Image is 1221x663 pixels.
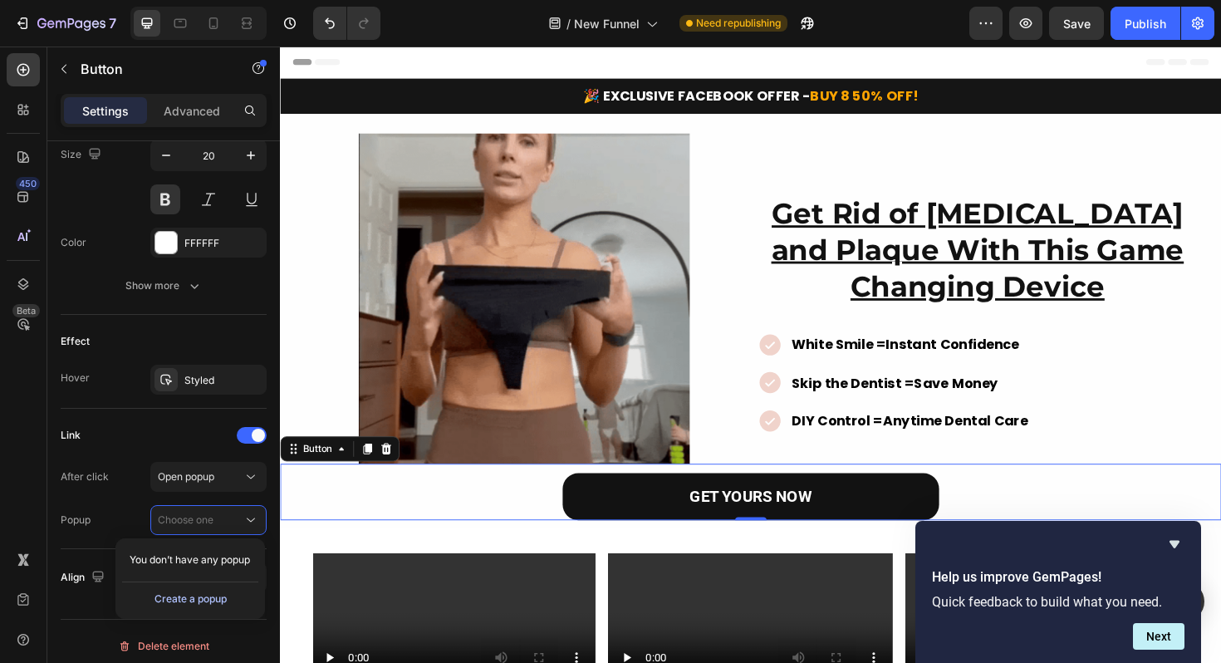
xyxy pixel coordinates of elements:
iframe: Design area [280,47,1221,663]
div: Align [61,567,108,589]
div: Create a popup [154,592,227,607]
p: Instant Confidence [542,303,792,329]
p: Quick feedback to build what you need. [932,594,1184,610]
div: Link [61,428,81,443]
button: Save [1049,7,1104,40]
div: Undo/Redo [313,7,380,40]
div: Color [61,235,86,250]
p: Button [81,59,222,79]
div: Styled [184,373,262,388]
p: Save Money [542,344,792,370]
p: GET YOURS NOW [434,462,563,492]
div: Button [21,419,58,434]
button: Delete element [61,633,267,660]
strong: White Smile = [542,306,641,326]
p: 🎉 EXCLUSIVE FACEBOOK OFFER - [2,40,995,66]
span: New Funnel [574,15,640,32]
div: Size [61,144,105,166]
span: Save [1063,17,1091,31]
div: Beta [12,304,40,317]
span: Need republishing [696,16,781,31]
p: Advanced [164,102,220,120]
div: Popup [61,513,91,528]
span: / [566,15,571,32]
button: Open popup [150,462,267,492]
button: Show more [61,271,267,301]
button: 7 [7,7,124,40]
div: 450 [16,177,40,190]
div: FFFFFF [184,236,262,251]
span: Choose one [158,513,213,526]
div: Help us improve GemPages! [932,534,1184,650]
button: Publish [1111,7,1180,40]
p: Anytime Dental Care [542,384,792,410]
div: Effect [61,334,90,349]
button: Hide survey [1165,534,1184,554]
p: Settings [82,102,129,120]
h2: Help us improve GemPages! [932,567,1184,587]
div: Hover [61,371,90,386]
p: 7 [109,13,116,33]
div: Publish [1125,15,1166,32]
div: Delete element [118,636,209,656]
span: Open popup [158,470,214,483]
button: Choose one [150,505,267,535]
button: Create a popup [122,589,258,609]
strong: DIY Control = [542,386,638,406]
strong: Skip the Dentist = [542,346,671,366]
div: Show more [125,277,203,294]
u: Get Rid of [MEDICAL_DATA] and Plaque With This Game Changing Device [520,159,957,273]
span: You don’t have any popup [130,552,250,567]
img: 2_1f7c745c-aa59-461b-85be-b4c078d90aff.webp [83,92,434,443]
div: After click [61,469,109,484]
span: BUY 8 50% OFF! [561,42,676,62]
button: <p>GET YOURS NOW</p> [299,452,698,502]
button: Next question [1133,623,1184,650]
